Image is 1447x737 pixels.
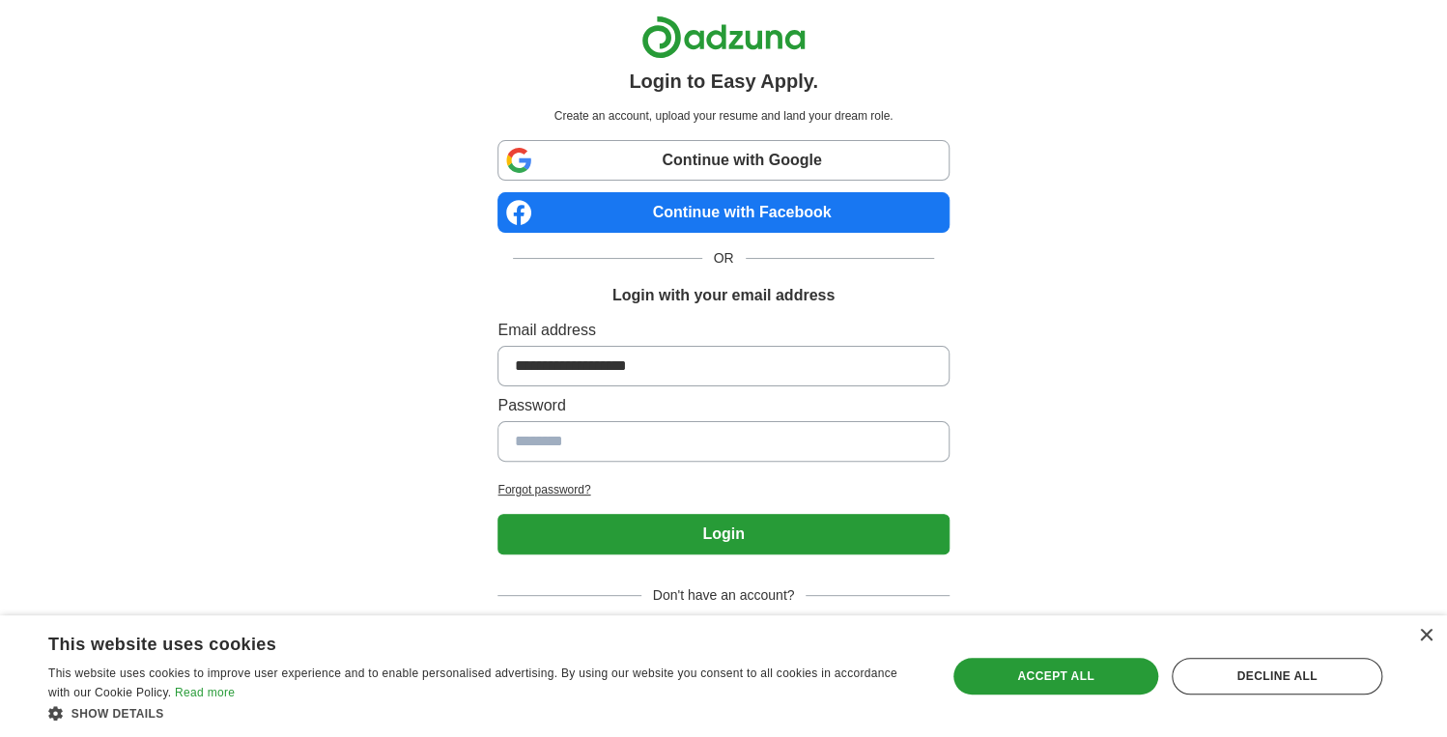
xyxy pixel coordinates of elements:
[501,107,945,125] p: Create an account, upload your resume and land your dream role.
[497,481,949,498] a: Forgot password?
[1418,629,1433,643] div: Close
[48,666,897,699] span: This website uses cookies to improve user experience and to enable personalised advertising. By u...
[702,248,746,269] span: OR
[497,514,949,554] button: Login
[641,585,807,606] span: Don't have an account?
[1172,658,1382,694] div: Decline all
[71,707,164,721] span: Show details
[48,703,920,723] div: Show details
[497,140,949,181] a: Continue with Google
[175,686,235,699] a: Read more, opens a new window
[641,15,806,59] img: Adzuna logo
[48,627,871,656] div: This website uses cookies
[629,67,818,96] h1: Login to Easy Apply.
[953,658,1158,694] div: Accept all
[612,284,835,307] h1: Login with your email address
[497,192,949,233] a: Continue with Facebook
[497,394,949,417] label: Password
[497,319,949,342] label: Email address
